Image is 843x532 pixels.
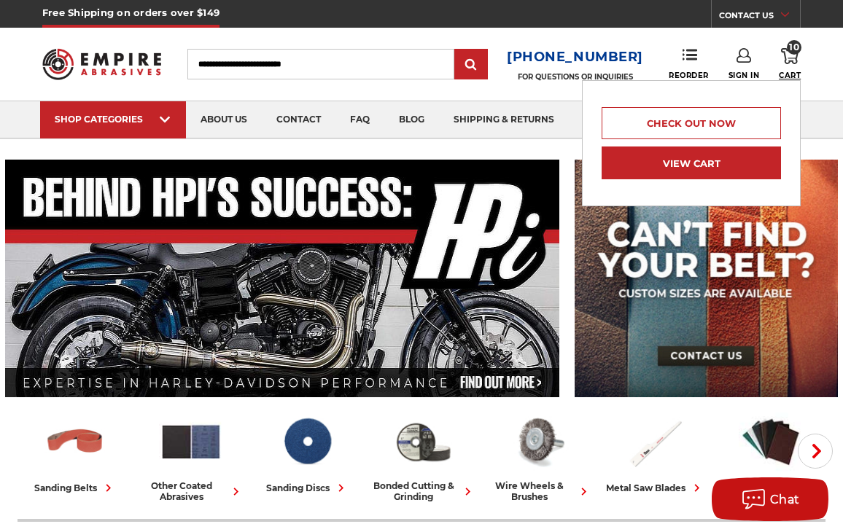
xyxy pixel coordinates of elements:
[507,410,571,473] img: Wire Wheels & Brushes
[255,410,360,496] a: sanding discs
[487,410,591,502] a: wire wheels & brushes
[712,477,828,521] button: Chat
[602,146,781,179] a: View Cart
[603,410,707,496] a: metal saw blades
[602,107,781,139] a: Check out now
[606,480,704,496] div: metal saw blades
[669,48,709,79] a: Reorder
[186,101,262,138] a: about us
[719,7,800,28] a: CONTACT US
[384,101,439,138] a: blog
[371,480,475,502] div: bonded cutting & grinding
[729,71,760,80] span: Sign In
[335,101,384,138] a: faq
[439,101,569,138] a: shipping & returns
[457,50,486,79] input: Submit
[507,72,643,82] p: FOR QUESTIONS OR INQUIRIES
[779,71,801,80] span: Cart
[42,41,161,87] img: Empire Abrasives
[507,47,643,68] a: [PHONE_NUMBER]
[159,410,223,473] img: Other Coated Abrasives
[798,434,833,469] button: Next
[779,48,801,80] a: 10 Cart
[739,410,803,473] img: Non-woven Abrasives
[487,480,591,502] div: wire wheels & brushes
[770,493,800,506] span: Chat
[575,160,838,397] img: promo banner for custom belts.
[262,101,335,138] a: contact
[787,40,801,55] span: 10
[275,410,339,473] img: Sanding Discs
[391,410,455,473] img: Bonded Cutting & Grinding
[34,480,116,496] div: sanding belts
[23,410,128,496] a: sanding belts
[43,410,107,473] img: Sanding Belts
[669,71,709,80] span: Reorder
[623,410,687,473] img: Metal Saw Blades
[5,160,559,397] img: Banner for an interview featuring Horsepower Inc who makes Harley performance upgrades featured o...
[139,480,244,502] div: other coated abrasives
[139,410,244,502] a: other coated abrasives
[55,114,171,125] div: SHOP CATEGORIES
[719,410,823,502] a: non-woven abrasives
[371,410,475,502] a: bonded cutting & grinding
[266,480,349,496] div: sanding discs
